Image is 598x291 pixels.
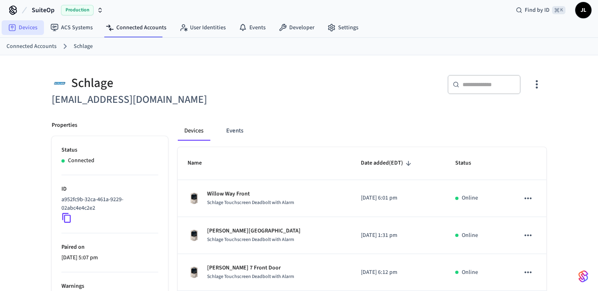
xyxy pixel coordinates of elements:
[44,20,99,35] a: ACS Systems
[61,254,158,262] p: [DATE] 5:07 pm
[462,268,478,277] p: Online
[2,20,44,35] a: Devices
[207,190,294,198] p: Willow Way Front
[578,270,588,283] img: SeamLogoGradient.69752ec5.svg
[178,121,546,141] div: connected account tabs
[207,273,294,280] span: Schlage Touchscreen Deadbolt with Alarm
[207,199,294,206] span: Schlage Touchscreen Deadbolt with Alarm
[68,156,94,165] p: Connected
[361,194,436,202] p: [DATE] 6:01 pm
[61,146,158,154] p: Status
[61,282,158,291] p: Warnings
[272,20,321,35] a: Developer
[462,194,478,202] p: Online
[99,20,173,35] a: Connected Accounts
[361,231,436,240] p: [DATE] 1:31 pm
[188,157,212,169] span: Name
[52,91,294,108] h6: [EMAIL_ADDRESS][DOMAIN_NAME]
[61,5,94,15] span: Production
[173,20,232,35] a: User Identities
[188,266,201,279] img: Schlage Sense Smart Deadbolt with Camelot Trim, Front
[525,6,550,14] span: Find by ID
[207,227,301,235] p: [PERSON_NAME][GEOGRAPHIC_DATA]
[32,5,55,15] span: SuiteOp
[52,121,77,130] p: Properties
[61,243,158,252] p: Paired on
[61,185,158,193] p: ID
[220,121,250,141] button: Events
[321,20,365,35] a: Settings
[207,236,294,243] span: Schlage Touchscreen Deadbolt with Alarm
[52,75,294,91] div: Schlage
[232,20,272,35] a: Events
[509,3,572,17] div: Find by ID⌘ K
[552,6,565,14] span: ⌘ K
[455,157,482,169] span: Status
[188,229,201,242] img: Schlage Sense Smart Deadbolt with Camelot Trim, Front
[7,42,57,51] a: Connected Accounts
[74,42,93,51] a: Schlage
[576,3,591,17] span: JL
[207,264,294,272] p: [PERSON_NAME] 7 Front Door
[575,2,591,18] button: JL
[52,75,68,91] img: Schlage Logo, Square
[178,121,210,141] button: Devices
[188,192,201,205] img: Schlage Sense Smart Deadbolt with Camelot Trim, Front
[361,268,436,277] p: [DATE] 6:12 pm
[462,231,478,240] p: Online
[61,195,155,213] p: a952fc9b-32ca-461a-9229-02abc4e4c2e2
[361,157,414,169] span: Date added(EDT)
